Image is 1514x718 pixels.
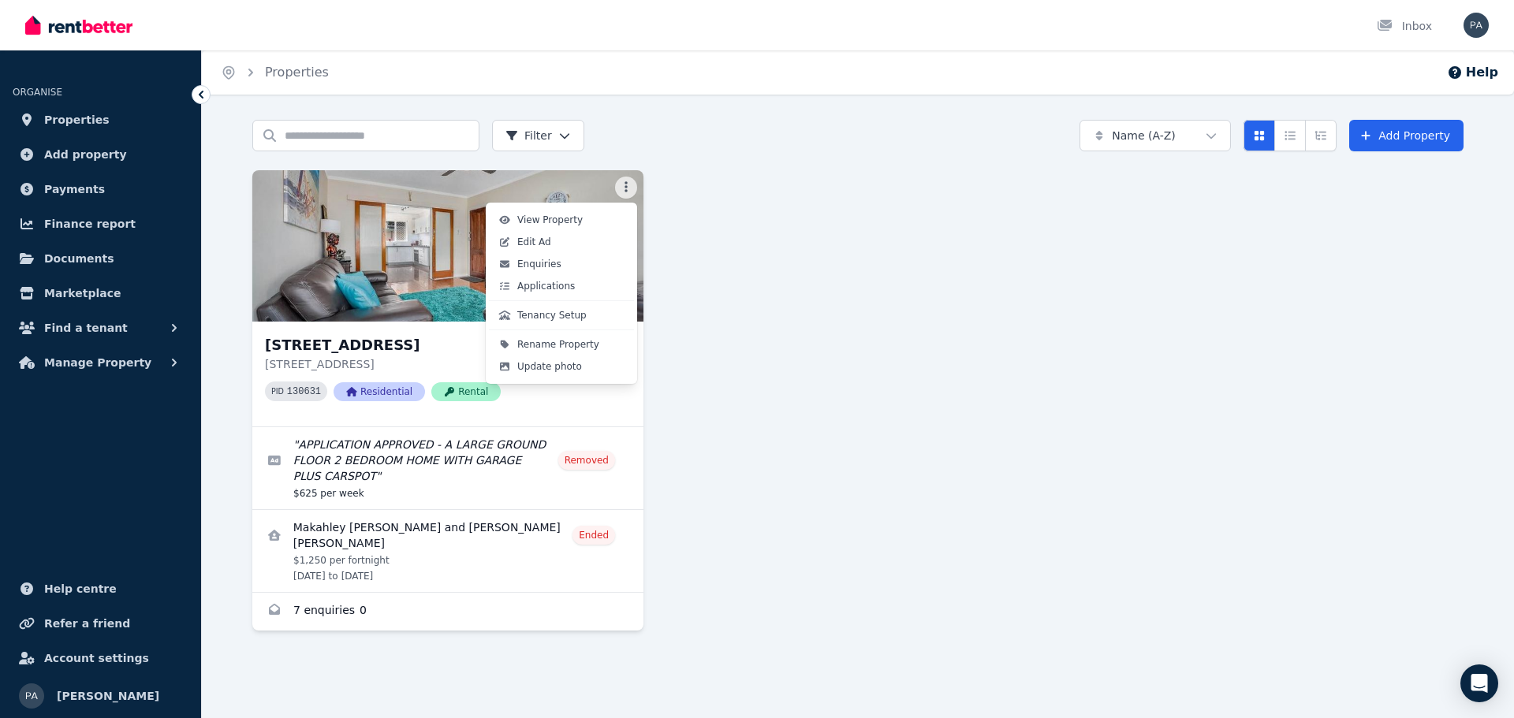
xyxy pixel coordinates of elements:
span: Tenancy Setup [517,309,587,322]
span: Edit Ad [517,236,551,248]
span: Rename Property [517,338,599,351]
span: Applications [517,280,575,292]
span: Update photo [517,360,582,373]
div: More options [486,203,637,384]
span: Enquiries [517,258,561,270]
span: View Property [517,214,583,226]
